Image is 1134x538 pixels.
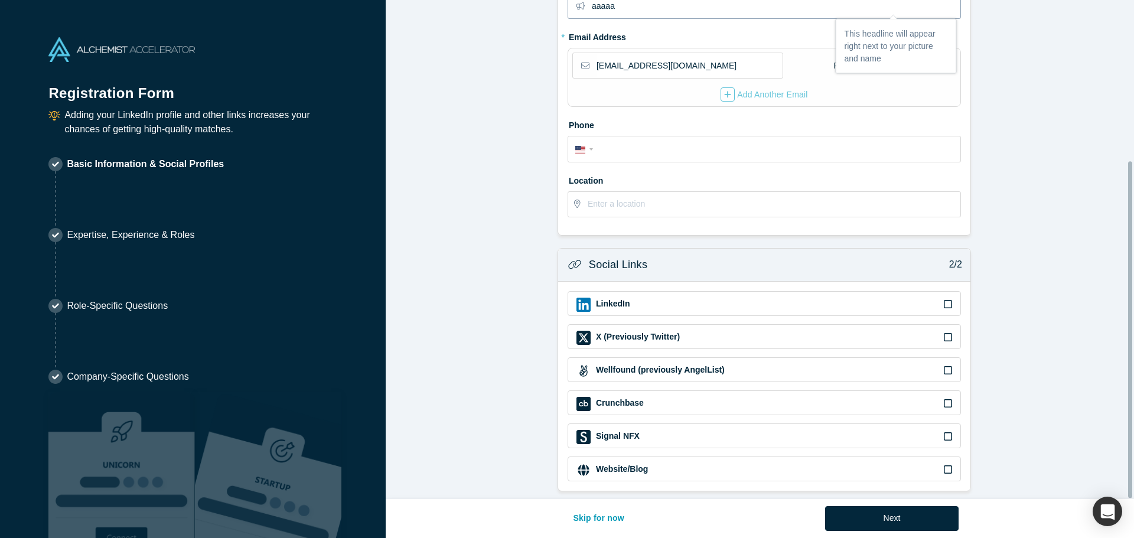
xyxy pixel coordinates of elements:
label: Crunchbase [595,397,644,409]
img: Alchemist Accelerator Logo [48,37,195,62]
p: 2/2 [943,257,962,272]
label: Website/Blog [595,463,648,475]
div: Signal NFX iconSignal NFX [568,423,961,448]
button: Skip for now [561,506,637,531]
p: Role-Specific Questions [67,299,168,313]
p: Basic Information & Social Profiles [67,157,224,171]
div: Crunchbase iconCrunchbase [568,390,961,415]
img: Wellfound (previously AngelList) icon [576,364,591,378]
div: Website/Blog iconWebsite/Blog [568,457,961,481]
input: Enter a location [588,192,960,217]
img: LinkedIn icon [576,298,591,312]
button: Add Another Email [720,87,809,102]
p: Expertise, Experience & Roles [67,228,194,242]
label: X (Previously Twitter) [595,331,680,343]
img: Website/Blog icon [576,463,591,477]
label: LinkedIn [595,298,630,310]
label: Email Address [568,27,626,44]
p: Adding your LinkedIn profile and other links increases your chances of getting high-quality matches. [64,108,337,136]
div: LinkedIn iconLinkedIn [568,291,961,316]
div: Primary [833,56,863,76]
button: Next [825,506,959,531]
p: Company-Specific Questions [67,370,188,384]
img: Signal NFX icon [576,430,591,444]
img: Crunchbase icon [576,397,591,411]
div: This headline will appear right next to your picture and name [836,19,956,73]
img: X (Previously Twitter) icon [576,331,591,345]
label: Wellfound (previously AngelList) [595,364,725,376]
label: Phone [568,115,961,132]
label: Signal NFX [595,430,640,442]
h1: Registration Form [48,70,337,104]
div: X (Previously Twitter) iconX (Previously Twitter) [568,324,961,349]
h3: Social Links [589,257,647,273]
label: Location [568,171,961,187]
div: Wellfound (previously AngelList) iconWellfound (previously AngelList) [568,357,961,382]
